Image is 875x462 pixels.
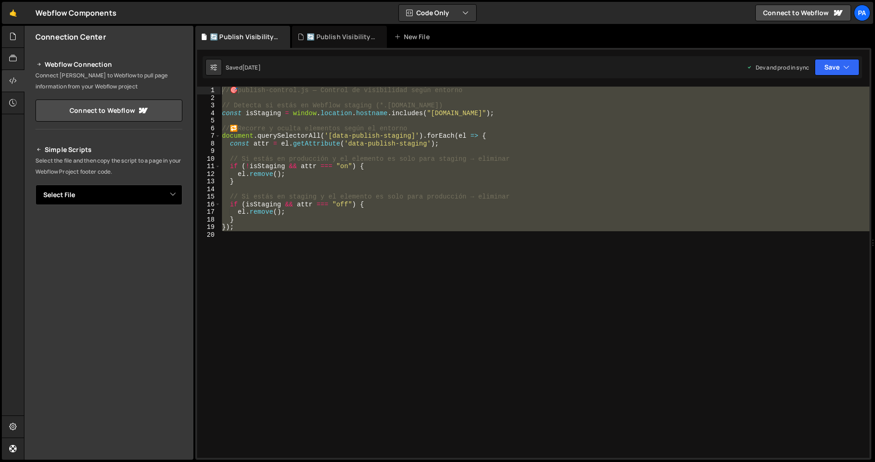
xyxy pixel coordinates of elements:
div: Dev and prod in sync [747,64,809,71]
div: 6 [197,125,221,133]
a: Connect to Webflow [35,99,182,122]
h2: Simple Scripts [35,144,182,155]
div: 20 [197,231,221,239]
a: 🤙 [2,2,24,24]
div: Webflow Components [35,7,117,18]
h2: Webflow Connection [35,59,182,70]
div: 17 [197,208,221,216]
div: 4 [197,110,221,117]
div: 1 [197,87,221,94]
div: 10 [197,155,221,163]
a: Connect to Webflow [755,5,851,21]
p: Select the file and then copy the script to a page in your Webflow Project footer code. [35,155,182,177]
div: 18 [197,216,221,224]
div: Saved [226,64,261,71]
button: Code Only [399,5,476,21]
div: [DATE] [242,64,261,71]
p: Connect [PERSON_NAME] to Webflow to pull page information from your Webflow project [35,70,182,92]
iframe: YouTube video player [35,309,183,392]
div: 🔄 Publish Visibility Toggle Script.js [210,32,279,41]
div: 12 [197,170,221,178]
h2: Connection Center [35,32,106,42]
div: 14 [197,186,221,193]
div: 2 [197,94,221,102]
div: New File [394,32,433,41]
div: 19 [197,223,221,231]
div: 15 [197,193,221,201]
iframe: YouTube video player [35,220,183,303]
div: 3 [197,102,221,110]
div: 13 [197,178,221,186]
div: 9 [197,147,221,155]
div: 🔄 Publish Visibility Toggle Script.css [307,32,376,41]
div: 16 [197,201,221,209]
button: Save [815,59,859,76]
a: Pa [854,5,870,21]
div: 11 [197,163,221,170]
div: 8 [197,140,221,148]
div: 7 [197,132,221,140]
div: 5 [197,117,221,125]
